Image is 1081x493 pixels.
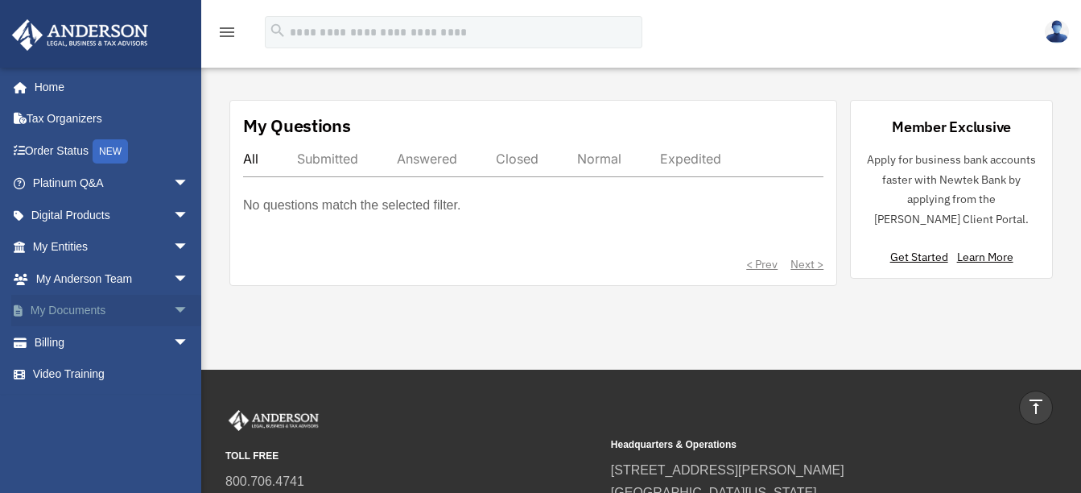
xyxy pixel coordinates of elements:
i: search [269,22,287,39]
i: menu [217,23,237,42]
div: NEW [93,139,128,164]
div: Member Exclusive [892,117,1011,137]
small: Headquarters & Operations [611,437,985,454]
div: Submitted [297,151,358,167]
a: Platinum Q&Aarrow_drop_down [11,168,213,200]
a: Get Started [890,250,955,264]
a: [STREET_ADDRESS][PERSON_NAME] [611,463,844,477]
p: Apply for business bank accounts faster with Newtek Bank by applying from the [PERSON_NAME] Clien... [864,150,1039,229]
img: Anderson Advisors Platinum Portal [225,410,322,431]
div: All [243,151,258,167]
a: Billingarrow_drop_down [11,326,213,358]
img: User Pic [1045,20,1069,43]
a: My Entitiesarrow_drop_down [11,231,213,263]
span: arrow_drop_down [173,199,205,232]
i: vertical_align_top [1026,397,1046,416]
a: Home [11,71,205,103]
a: 800.706.4741 [225,474,304,488]
a: My Anderson Teamarrow_drop_down [11,263,213,295]
small: TOLL FREE [225,448,600,465]
a: Tax Organizers [11,103,213,135]
span: arrow_drop_down [173,263,205,296]
p: No questions match the selected filter. [243,194,460,217]
span: arrow_drop_down [173,231,205,264]
div: My Questions [243,114,351,138]
div: Closed [496,151,538,167]
a: vertical_align_top [1019,391,1053,425]
span: arrow_drop_down [173,295,205,328]
div: Normal [577,151,621,167]
span: arrow_drop_down [173,168,205,201]
a: Video Training [11,358,213,391]
a: Digital Productsarrow_drop_down [11,199,213,231]
span: arrow_drop_down [173,326,205,359]
a: My Documentsarrow_drop_down [11,295,213,327]
img: Anderson Advisors Platinum Portal [7,19,153,51]
a: menu [217,28,237,42]
a: Order StatusNEW [11,135,213,168]
div: Answered [397,151,457,167]
div: Expedited [660,151,721,167]
a: Learn More [957,250,1013,264]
